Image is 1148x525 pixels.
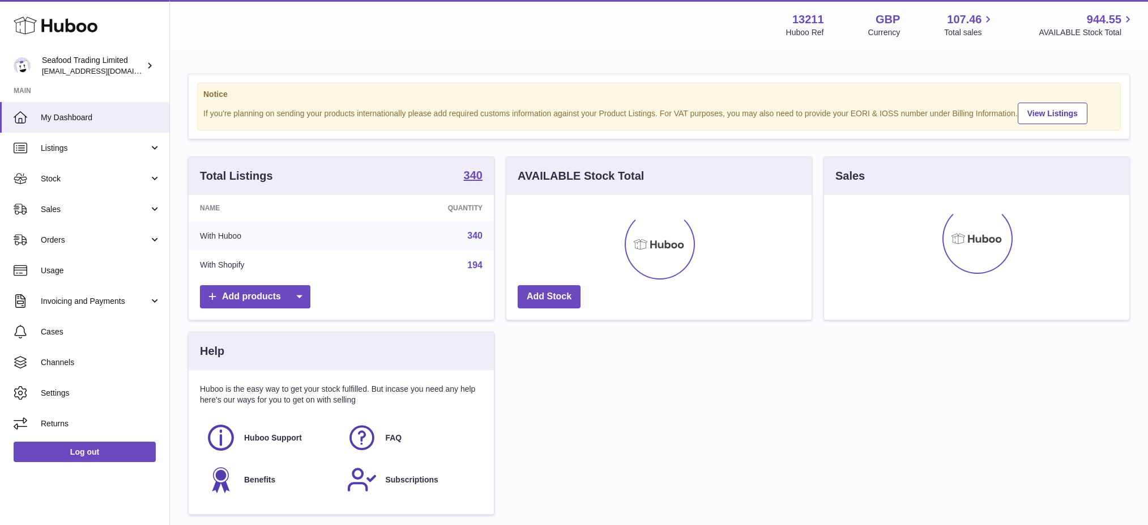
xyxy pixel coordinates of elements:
[347,422,476,453] a: FAQ
[1039,12,1134,38] a: 944.55 AVAILABLE Stock Total
[1039,27,1134,38] span: AVAILABLE Stock Total
[41,357,161,368] span: Channels
[189,195,353,221] th: Name
[876,12,900,27] strong: GBP
[206,422,335,453] a: Huboo Support
[200,344,224,359] h3: Help
[467,231,483,240] a: 340
[189,221,353,251] td: With Huboo
[786,27,824,38] div: Huboo Ref
[41,265,161,276] span: Usage
[41,112,161,123] span: My Dashboard
[947,12,981,27] span: 107.46
[467,260,483,270] a: 194
[189,251,353,280] td: With Shopify
[200,384,483,405] p: Huboo is the easy way to get your stock fulfilled. But incase you need any help here's our ways f...
[42,55,144,77] div: Seafood Trading Limited
[200,168,273,184] h3: Total Listings
[203,89,1115,100] strong: Notice
[200,285,310,308] a: Add products
[1087,12,1121,27] span: 944.55
[792,12,824,27] strong: 13211
[944,12,995,38] a: 107.46 Total sales
[244,475,275,485] span: Benefits
[518,168,644,184] h3: AVAILABLE Stock Total
[385,475,438,485] span: Subscriptions
[385,433,402,443] span: FAQ
[41,173,149,184] span: Stock
[41,143,149,154] span: Listings
[835,168,865,184] h3: Sales
[41,327,161,337] span: Cases
[1018,103,1087,124] a: View Listings
[41,388,161,399] span: Settings
[41,296,149,307] span: Invoicing and Payments
[464,170,483,181] strong: 340
[464,170,483,183] a: 340
[42,66,167,75] span: [EMAIL_ADDRESS][DOMAIN_NAME]
[14,57,31,74] img: internalAdmin-13211@internal.huboo.com
[347,464,476,495] a: Subscriptions
[14,442,156,462] a: Log out
[203,101,1115,124] div: If you're planning on sending your products internationally please add required customs informati...
[41,235,149,245] span: Orders
[206,464,335,495] a: Benefits
[41,204,149,215] span: Sales
[518,285,581,308] a: Add Stock
[353,195,494,221] th: Quantity
[244,433,302,443] span: Huboo Support
[944,27,995,38] span: Total sales
[868,27,901,38] div: Currency
[41,418,161,429] span: Returns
